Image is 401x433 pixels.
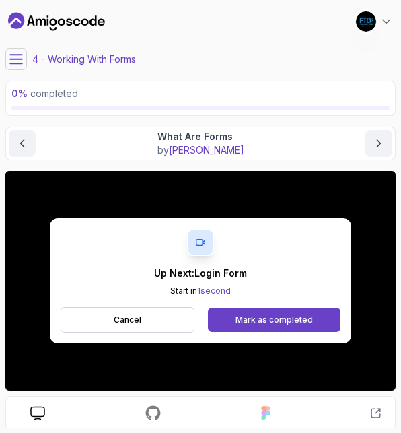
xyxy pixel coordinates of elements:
p: 4 - Working With Forms [32,53,136,66]
span: completed [11,88,78,99]
span: 0 % [11,88,28,99]
a: course slides [20,406,56,420]
p: Start in [154,286,247,296]
button: Mark as completed [208,308,340,332]
button: Cancel [61,307,194,333]
span: [PERSON_NAME] [169,144,244,156]
img: user profile image [356,11,376,32]
iframe: 1 - What are Forms [5,171,396,391]
a: Dashboard [8,11,105,32]
p: Cancel [114,314,141,325]
p: What Are Forms [157,130,244,143]
p: Up Next: Login Form [154,267,247,280]
button: previous content [9,130,36,157]
p: by [157,143,244,157]
button: next content [365,130,392,157]
div: Mark as completed [235,314,313,325]
button: user profile image [355,11,393,32]
span: 1 second [197,286,231,296]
